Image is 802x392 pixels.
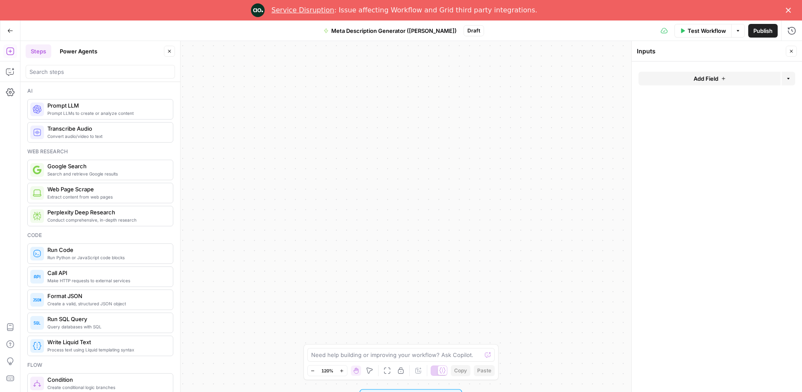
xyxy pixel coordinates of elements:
span: Write Liquid Text [47,338,166,346]
span: Process text using Liquid templating syntax [47,346,166,353]
span: Condition [47,375,166,384]
span: Copy [454,367,467,374]
span: Create a valid, structured JSON object [47,300,166,307]
div: Close [786,8,794,13]
span: Query databases with SQL [47,323,166,330]
a: Service Disruption [271,6,334,14]
img: Profile image for Engineering [251,3,265,17]
div: Ai [27,87,173,95]
span: Run Code [47,246,166,254]
button: Add Field [639,72,781,85]
span: Create conditional logic branches [47,384,166,391]
div: Flow [27,361,173,369]
input: Search steps [29,67,171,76]
span: Search and retrieve Google results [47,170,166,177]
span: Convert audio/video to text [47,133,166,140]
span: Perplexity Deep Research [47,208,166,216]
span: Web Page Scrape [47,185,166,193]
span: Call API [47,269,166,277]
button: Power Agents [55,44,102,58]
span: Google Search [47,162,166,170]
span: Conduct comprehensive, in-depth research [47,216,166,223]
span: Transcribe Audio [47,124,166,133]
span: Run Python or JavaScript code blocks [47,254,166,261]
span: Prompt LLM [47,101,166,110]
div: : Issue affecting Workflow and Grid third party integrations. [271,6,537,15]
span: Draft [467,27,480,35]
button: Copy [451,365,470,376]
span: Add Field [694,74,718,83]
span: Extract content from web pages [47,193,166,200]
span: Prompt LLMs to create or analyze content [47,110,166,117]
button: Publish [748,24,778,38]
div: Inputs [637,47,783,56]
button: Test Workflow [674,24,731,38]
span: Make HTTP requests to external services [47,277,166,284]
div: Web research [27,148,173,155]
span: Publish [753,26,773,35]
span: Paste [477,367,491,374]
span: Run SQL Query [47,315,166,323]
span: Format JSON [47,292,166,300]
span: 120% [321,367,333,374]
div: Code [27,231,173,239]
button: Steps [26,44,51,58]
button: Paste [474,365,495,376]
span: Meta Description Generator ([PERSON_NAME]) [331,26,457,35]
button: Meta Description Generator ([PERSON_NAME]) [318,24,462,38]
span: Test Workflow [688,26,726,35]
